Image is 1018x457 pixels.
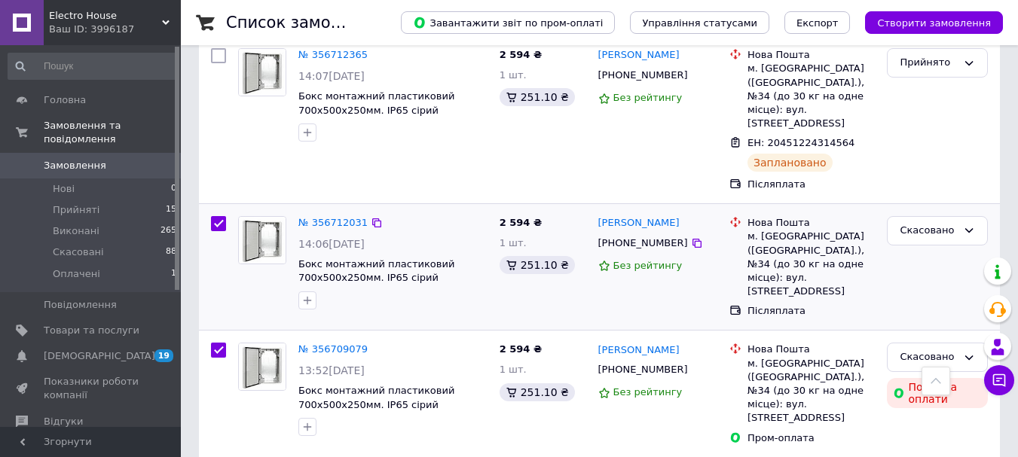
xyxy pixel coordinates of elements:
[850,17,1003,28] a: Створити замовлення
[239,217,286,264] img: Фото товару
[630,11,769,34] button: Управління статусами
[160,224,176,238] span: 265
[171,267,176,281] span: 1
[238,48,286,96] a: Фото товару
[900,349,957,365] div: Скасовано
[796,17,839,29] span: Експорт
[747,304,875,318] div: Післяплата
[500,343,542,355] span: 2 594 ₴
[44,415,83,428] span: Відгуки
[298,238,365,250] span: 14:06[DATE]
[226,14,379,32] h1: Список замовлень
[53,224,99,238] span: Виконані
[984,365,1014,395] button: Чат з покупцем
[865,11,1003,34] button: Створити замовлення
[500,217,542,228] span: 2 594 ₴
[613,260,683,271] span: Без рейтингу
[595,360,691,379] div: [PHONE_NUMBER]
[53,267,100,281] span: Оплачені
[298,385,454,410] a: Бокс монтажний пластиковий 700х500х250мм. ІР65 сірий
[747,137,854,148] span: ЕН: 20451224314564
[154,349,173,362] span: 19
[500,256,575,274] div: 251.10 ₴
[238,343,286,391] a: Фото товару
[166,245,176,259] span: 88
[44,119,181,146] span: Замовлення та повідомлення
[887,378,988,408] div: Помилка оплати
[44,159,106,172] span: Замовлення
[747,230,875,298] div: м. [GEOGRAPHIC_DATA] ([GEOGRAPHIC_DATA].), №34 (до 30 кг на одне місце): вул. [STREET_ADDRESS]
[298,364,365,376] span: 13:52[DATE]
[613,92,683,103] span: Без рейтингу
[747,216,875,230] div: Нова Пошта
[44,349,155,363] span: [DEMOGRAPHIC_DATA]
[239,49,286,96] img: Фото товару
[598,343,680,358] a: [PERSON_NAME]
[53,245,104,259] span: Скасовані
[900,223,957,239] div: Скасовано
[500,364,527,375] span: 1 шт.
[500,383,575,401] div: 251.10 ₴
[500,88,575,106] div: 251.10 ₴
[598,216,680,230] a: [PERSON_NAME]
[49,23,181,36] div: Ваш ID: 3996187
[53,203,99,217] span: Прийняті
[166,203,176,217] span: 15
[171,182,176,196] span: 0
[53,182,75,196] span: Нові
[298,70,365,82] span: 14:07[DATE]
[8,53,178,80] input: Пошук
[747,154,833,172] div: Заплановано
[613,386,683,398] span: Без рейтингу
[747,357,875,425] div: м. [GEOGRAPHIC_DATA] ([GEOGRAPHIC_DATA].), №34 (до 30 кг на одне місце): вул. [STREET_ADDRESS]
[44,298,117,312] span: Повідомлення
[298,217,368,228] a: № 356712031
[413,16,603,29] span: Завантажити звіт по пром-оплаті
[747,62,875,130] div: м. [GEOGRAPHIC_DATA] ([GEOGRAPHIC_DATA].), №34 (до 30 кг на одне місце): вул. [STREET_ADDRESS]
[44,324,139,337] span: Товари та послуги
[642,17,757,29] span: Управління статусами
[877,17,991,29] span: Створити замовлення
[298,49,368,60] a: № 356712365
[747,48,875,62] div: Нова Пошта
[747,431,875,445] div: Пром-оплата
[239,343,286,390] img: Фото товару
[595,233,691,253] div: [PHONE_NUMBER]
[747,178,875,191] div: Післяплата
[500,69,527,81] span: 1 шт.
[500,237,527,248] span: 1 шт.
[298,90,454,116] a: Бокс монтажний пластиковий 700х500х250мм. ІР65 сірий
[598,48,680,62] a: [PERSON_NAME]
[595,66,691,85] div: [PHONE_NUMBER]
[500,49,542,60] span: 2 594 ₴
[784,11,851,34] button: Експорт
[298,343,368,355] a: № 356709079
[900,55,957,71] div: Прийнято
[44,375,139,402] span: Показники роботи компанії
[238,216,286,264] a: Фото товару
[49,9,162,23] span: Electro House
[44,93,86,107] span: Головна
[401,11,615,34] button: Завантажити звіт по пром-оплаті
[747,343,875,356] div: Нова Пошта
[298,258,454,284] a: Бокс монтажний пластиковий 700х500х250мм. ІР65 сірий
